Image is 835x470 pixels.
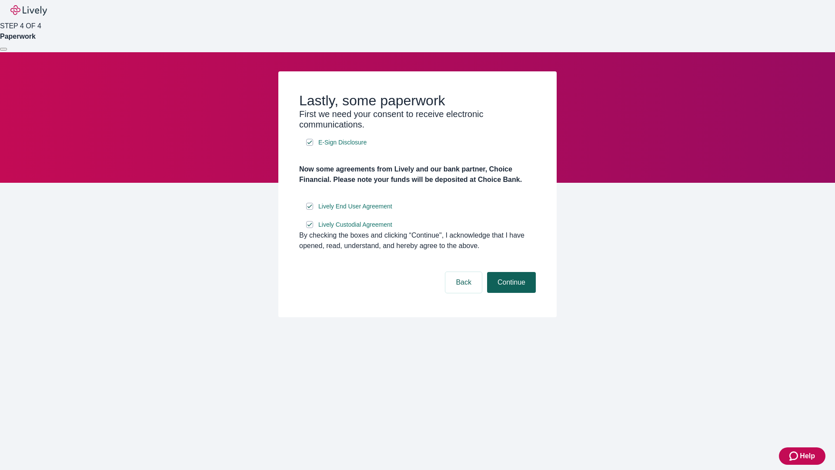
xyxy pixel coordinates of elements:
a: e-sign disclosure document [317,219,394,230]
svg: Zendesk support icon [789,451,800,461]
div: By checking the boxes and clicking “Continue", I acknowledge that I have opened, read, understand... [299,230,536,251]
h3: First we need your consent to receive electronic communications. [299,109,536,130]
img: Lively [10,5,47,16]
span: Lively Custodial Agreement [318,220,392,229]
h4: Now some agreements from Lively and our bank partner, Choice Financial. Please note your funds wi... [299,164,536,185]
a: e-sign disclosure document [317,137,368,148]
h2: Lastly, some paperwork [299,92,536,109]
a: e-sign disclosure document [317,201,394,212]
button: Back [445,272,482,293]
button: Zendesk support iconHelp [779,447,825,465]
button: Continue [487,272,536,293]
span: E-Sign Disclosure [318,138,367,147]
span: Lively End User Agreement [318,202,392,211]
span: Help [800,451,815,461]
